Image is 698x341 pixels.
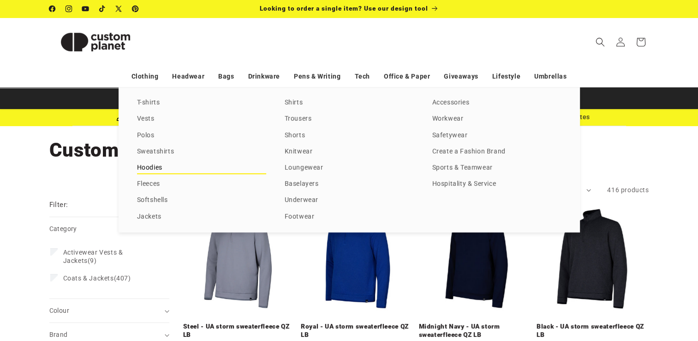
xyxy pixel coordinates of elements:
a: Bags [218,68,234,85]
a: Fleeces [137,178,266,190]
a: Royal - UA storm sweaterfleece QZ LB [301,323,413,339]
span: Brand [49,331,68,338]
a: Lifestyle [492,68,520,85]
span: Looking to order a single item? Use our design tool [260,5,428,12]
span: Coats & Jackets [63,274,114,282]
a: Drinkware [248,68,280,85]
a: Tech [354,68,370,85]
a: Hospitality & Service [432,178,561,190]
a: Create a Fashion Brand [432,146,561,158]
a: Shirts [285,97,414,109]
a: Accessories [432,97,561,109]
a: Loungewear [285,162,414,174]
summary: Search [590,32,610,52]
a: Trousers [285,113,414,125]
a: Safetywear [432,129,561,142]
a: Baselayers [285,178,414,190]
a: Custom Planet [46,18,145,66]
a: Office & Paper [384,68,430,85]
a: Vests [137,113,266,125]
a: Hoodies [137,162,266,174]
a: T-shirts [137,97,266,109]
a: Polos [137,129,266,142]
span: Colour [49,307,69,314]
span: (407) [63,274,131,282]
summary: Colour (0 selected) [49,299,169,323]
a: Black - UA storm sweaterfleece QZ LB [537,323,649,339]
a: Pens & Writing [294,68,340,85]
iframe: Chat Widget [544,241,698,341]
a: Clothing [131,68,159,85]
a: Footwear [285,211,414,223]
a: Giveaways [444,68,478,85]
a: Underwear [285,194,414,207]
a: Sweatshirts [137,146,266,158]
a: Umbrellas [534,68,567,85]
a: Knitwear [285,146,414,158]
a: Shorts [285,129,414,142]
a: Headwear [172,68,204,85]
span: (9) [63,248,154,265]
span: Activewear Vests & Jackets [63,249,123,264]
a: Sports & Teamwear [432,162,561,174]
a: Softshells [137,194,266,207]
img: Custom Planet [49,21,142,63]
a: Jackets [137,211,266,223]
a: Midnight Navy - UA storm sweaterfleece QZ LB [419,323,531,339]
a: Steel - UA storm sweaterfleece QZ LB [183,323,296,339]
a: Workwear [432,113,561,125]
